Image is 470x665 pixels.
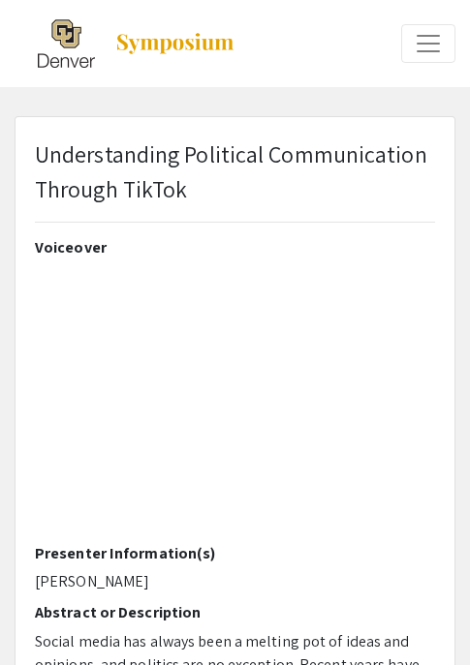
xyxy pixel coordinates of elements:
[35,544,435,562] h2: Presenter Information(s)
[35,238,435,257] h2: Voiceover
[38,19,95,68] img: The 2025 Research and Creative Activities Symposium (RaCAS)
[35,264,435,544] iframe: RaCas
[15,19,235,68] a: The 2025 Research and Creative Activities Symposium (RaCAS)
[35,136,435,206] p: Understanding Political Communication Through TikTok
[15,578,82,650] iframe: Chat
[401,24,455,63] button: Expand or Collapse Menu
[35,570,435,593] p: [PERSON_NAME]
[114,32,235,55] img: Symposium by ForagerOne
[35,603,435,621] h2: Abstract or Description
